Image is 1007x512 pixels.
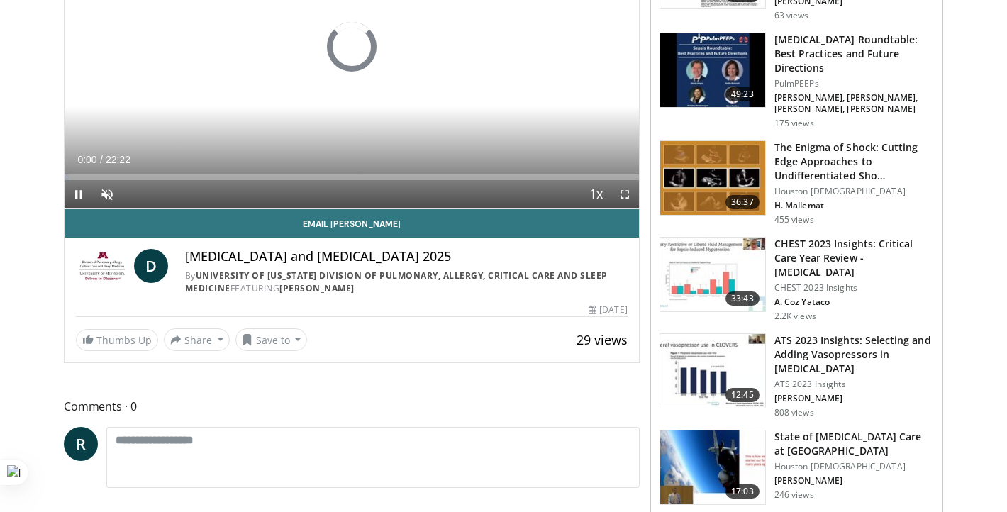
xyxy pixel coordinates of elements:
p: H. Mallemat [774,200,934,211]
p: 808 views [774,407,814,418]
a: 33:43 CHEST 2023 Insights: Critical Care Year Review - [MEDICAL_DATA] CHEST 2023 Insights A. Coz ... [660,237,934,322]
button: Playback Rate [582,180,611,208]
h3: ATS 2023 Insights: Selecting and Adding Vasopressors in [MEDICAL_DATA] [774,333,934,376]
span: 17:03 [725,484,760,499]
img: 8074ec78-df1f-4f4d-9498-c2e72ebf8b0f.150x105_q85_crop-smart_upscale.jpg [660,238,765,311]
button: Unmute [93,180,121,208]
button: Save to [235,328,308,351]
a: 17:03 State of [MEDICAL_DATA] Care at [GEOGRAPHIC_DATA] Houston [DEMOGRAPHIC_DATA] [PERSON_NAME] ... [660,430,934,505]
p: ATS 2023 Insights [774,379,934,390]
p: Houston [DEMOGRAPHIC_DATA] [774,186,934,197]
p: Houston [DEMOGRAPHIC_DATA] [774,461,934,472]
h3: [MEDICAL_DATA] Roundtable: Best Practices and Future Directions [774,33,934,75]
a: R [64,427,98,461]
h3: CHEST 2023 Insights: Critical Care Year Review - [MEDICAL_DATA] [774,237,934,279]
h3: The Enigma of Shock: Cutting Edge Approaches to Undifferentiated Sho… [774,140,934,183]
span: 29 views [577,331,628,348]
button: Pause [65,180,93,208]
img: University of Minnesota Division of Pulmonary, Allergy, Critical Care and Sleep Medicine [76,249,128,283]
p: 175 views [774,118,814,129]
div: By FEATURING [185,269,628,295]
a: University of [US_STATE] Division of Pulmonary, Allergy, Critical Care and Sleep Medicine [185,269,608,294]
img: 8ccbaed9-ea28-4827-ad78-a7af062a5bc5.150x105_q85_crop-smart_upscale.jpg [660,334,765,408]
p: 2.2K views [774,311,816,322]
a: [PERSON_NAME] [279,282,355,294]
p: [PERSON_NAME] [774,475,934,486]
p: [PERSON_NAME], [PERSON_NAME], [PERSON_NAME], [PERSON_NAME] [774,92,934,115]
div: [DATE] [589,304,627,316]
span: 22:22 [106,154,130,165]
p: 63 views [774,10,809,21]
a: Email [PERSON_NAME] [65,209,639,238]
button: Share [164,328,230,351]
div: Progress Bar [65,174,639,180]
span: Comments 0 [64,397,640,416]
a: D [134,249,168,283]
p: CHEST 2023 Insights [774,282,934,294]
a: 49:23 [MEDICAL_DATA] Roundtable: Best Practices and Future Directions PulmPEEPs [PERSON_NAME], [P... [660,33,934,129]
p: PulmPEEPs [774,78,934,89]
a: Thumbs Up [76,329,158,351]
p: 246 views [774,489,814,501]
span: 49:23 [725,87,760,101]
a: 36:37 The Enigma of Shock: Cutting Edge Approaches to Undifferentiated Sho… Houston [DEMOGRAPHIC_... [660,140,934,226]
span: / [100,154,103,165]
p: [PERSON_NAME] [774,393,934,404]
p: 455 views [774,214,814,226]
button: Fullscreen [611,180,639,208]
span: 12:45 [725,388,760,402]
span: 36:37 [725,195,760,209]
a: 12:45 ATS 2023 Insights: Selecting and Adding Vasopressors in [MEDICAL_DATA] ATS 2023 Insights [P... [660,333,934,418]
img: 89ad8800-9605-4e9e-b157-c4286d600175.150x105_q85_crop-smart_upscale.jpg [660,141,765,215]
h3: State of [MEDICAL_DATA] Care at [GEOGRAPHIC_DATA] [774,430,934,458]
p: A. Coz Yataco [774,296,934,308]
img: c31b4da6-d9f8-4388-b301-058fa53cf16d.150x105_q85_crop-smart_upscale.jpg [660,33,765,107]
span: 0:00 [77,154,96,165]
h4: [MEDICAL_DATA] and [MEDICAL_DATA] 2025 [185,249,628,265]
img: 9b9a8ab6-ae55-4080-99f2-2ed1351b7586.150x105_q85_crop-smart_upscale.jpg [660,430,765,504]
span: 33:43 [725,291,760,306]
